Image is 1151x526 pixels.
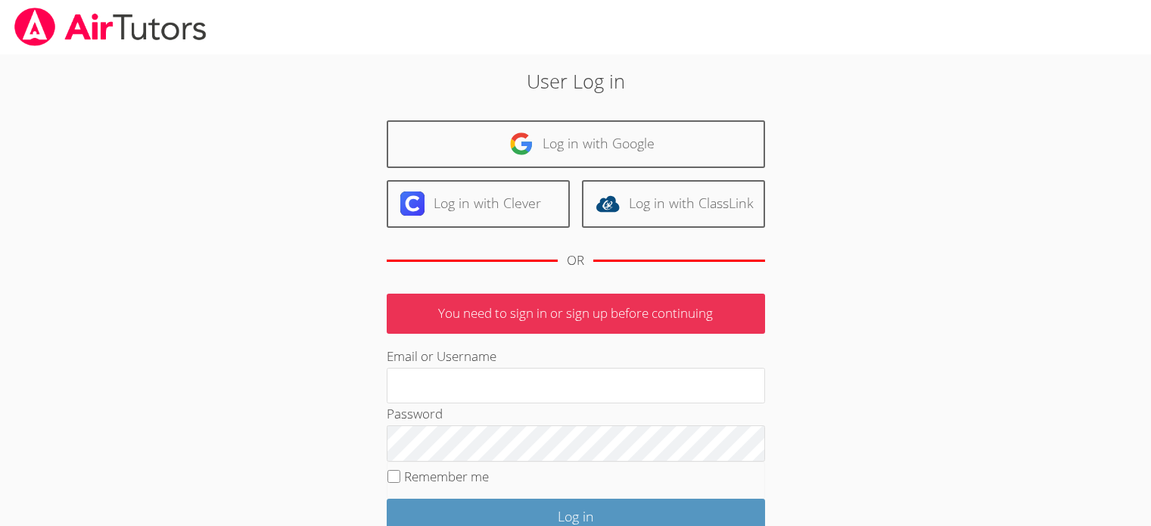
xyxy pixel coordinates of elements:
a: Log in with Clever [387,180,570,228]
label: Remember me [404,468,489,485]
a: Log in with ClassLink [582,180,765,228]
img: classlink-logo-d6bb404cc1216ec64c9a2012d9dc4662098be43eaf13dc465df04b49fa7ab582.svg [596,191,620,216]
a: Log in with Google [387,120,765,168]
img: airtutors_banner-c4298cdbf04f3fff15de1276eac7730deb9818008684d7c2e4769d2f7ddbe033.png [13,8,208,46]
h2: User Log in [265,67,886,95]
p: You need to sign in or sign up before continuing [387,294,765,334]
label: Password [387,405,443,422]
label: Email or Username [387,347,496,365]
img: google-logo-50288ca7cdecda66e5e0955fdab243c47b7ad437acaf1139b6f446037453330a.svg [509,132,534,156]
div: OR [567,250,584,272]
img: clever-logo-6eab21bc6e7a338710f1a6ff85c0baf02591cd810cc4098c63d3a4b26e2feb20.svg [400,191,425,216]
